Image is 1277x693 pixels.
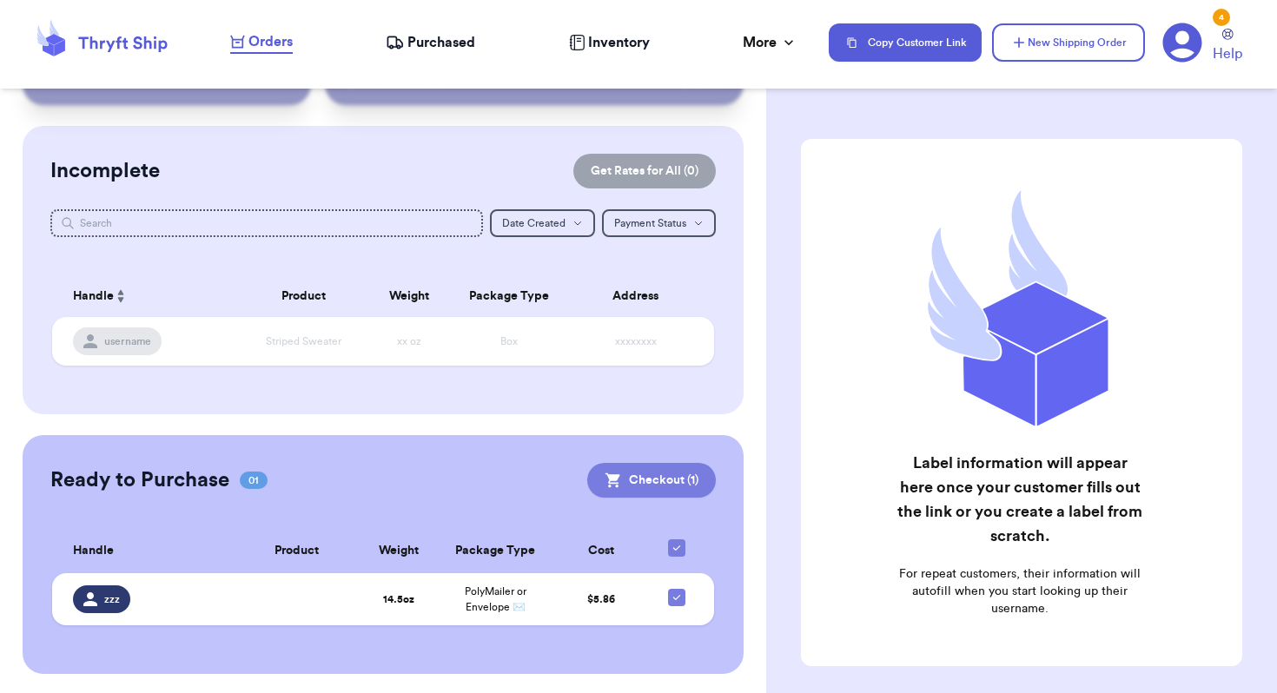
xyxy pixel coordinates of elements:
button: Copy Customer Link [829,23,982,62]
h2: Label information will appear here once your customer fills out the link or you create a label fr... [897,451,1142,548]
span: Payment Status [614,218,686,228]
span: zzz [104,592,120,606]
th: Weight [361,529,438,573]
span: xx oz [397,336,421,346]
h2: Incomplete [50,157,160,185]
span: xxxxxxxx [615,336,657,346]
span: username [104,334,151,348]
th: Package Type [438,529,553,573]
input: Search [50,209,482,237]
a: Inventory [569,32,650,53]
button: Date Created [490,209,595,237]
span: Striped Sweater [266,336,341,346]
span: Handle [73,287,114,306]
th: Address [568,275,713,317]
button: Checkout (1) [587,463,716,498]
span: PolyMailer or Envelope ✉️ [465,586,526,612]
strong: 14.5 oz [383,594,414,604]
span: 01 [240,472,268,489]
a: Purchased [386,32,475,53]
button: Sort ascending [114,286,128,307]
span: Help [1213,43,1242,64]
span: Date Created [502,218,566,228]
th: Package Type [449,275,568,317]
button: New Shipping Order [992,23,1145,62]
div: More [743,32,797,53]
th: Product [238,275,370,317]
th: Product [232,529,361,573]
div: 4 [1213,9,1230,26]
span: Box [500,336,518,346]
span: Inventory [588,32,650,53]
a: Orders [230,31,293,54]
a: Help [1213,29,1242,64]
span: Purchased [407,32,475,53]
span: $ 5.86 [587,594,615,604]
th: Weight [370,275,449,317]
h2: Ready to Purchase [50,466,229,494]
p: For repeat customers, their information will autofill when you start looking up their username. [897,565,1142,617]
span: Orders [248,31,293,52]
a: 4 [1162,23,1202,63]
th: Cost [553,529,650,573]
button: Payment Status [602,209,716,237]
span: Handle [73,542,114,560]
button: Get Rates for All (0) [573,154,716,188]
